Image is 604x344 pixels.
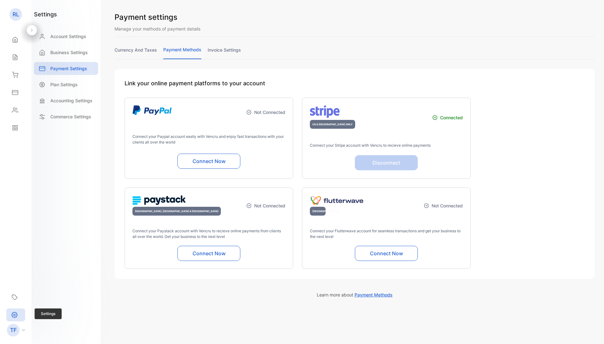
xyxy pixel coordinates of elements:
[50,49,88,56] p: Business Settings
[10,326,17,334] p: TF
[50,33,86,40] p: Account Settings
[310,207,326,216] div: [GEOGRAPHIC_DATA]
[34,46,98,59] a: Business Settings
[13,10,19,19] p: RL
[132,195,186,205] img: logo
[132,228,285,240] p: Connect your Paystack account with Vencru to recieve online payments from clients all over the wo...
[50,113,91,120] p: Commerce Settings
[34,30,98,43] a: Account Settings
[440,114,463,121] p: Connected
[50,65,87,72] p: Payment Settings
[132,207,221,216] div: [GEOGRAPHIC_DATA], [GEOGRAPHIC_DATA] & [GEOGRAPHIC_DATA]
[310,143,463,148] p: Connect your Stripe account with Vencru to recieve online payments
[34,10,57,19] h1: settings
[35,308,62,319] span: Settings
[163,46,201,59] a: payment methods
[50,81,78,88] p: Plan Settings
[355,246,418,261] button: Connect Now
[177,154,240,169] button: Connect Now
[432,202,463,209] p: Not Connected
[115,47,157,59] a: currency and taxes
[208,47,241,59] a: invoice settings
[34,62,98,75] a: Payment Settings
[5,3,24,21] button: Open LiveChat chat widget
[355,292,393,297] span: Payment Methods
[34,94,98,107] a: Accounting Settings
[34,78,98,91] a: Plan Settings
[310,195,366,205] img: logo
[115,291,595,298] p: Learn more about
[310,228,463,240] p: Connect your Flutterwave account for seamless transactions and get your business to the next level
[115,25,595,32] p: Manage your methods of payment details
[132,105,172,115] img: logo
[355,155,418,170] button: Disconnect
[310,105,340,118] img: logo
[50,97,92,104] p: Accounting Settings
[254,109,285,116] p: Not Connected
[132,134,285,145] p: Connect your Paypal account easily with Vencru and enjoy fast transactions with your clients all ...
[254,202,285,209] p: Not Connected
[125,79,584,87] h1: Link your online payment platforms to your account
[115,12,595,23] h1: Payment settings
[34,110,98,123] a: Commerce Settings
[310,120,355,129] div: US & [GEOGRAPHIC_DATA] ONLY
[177,246,240,261] button: Connect Now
